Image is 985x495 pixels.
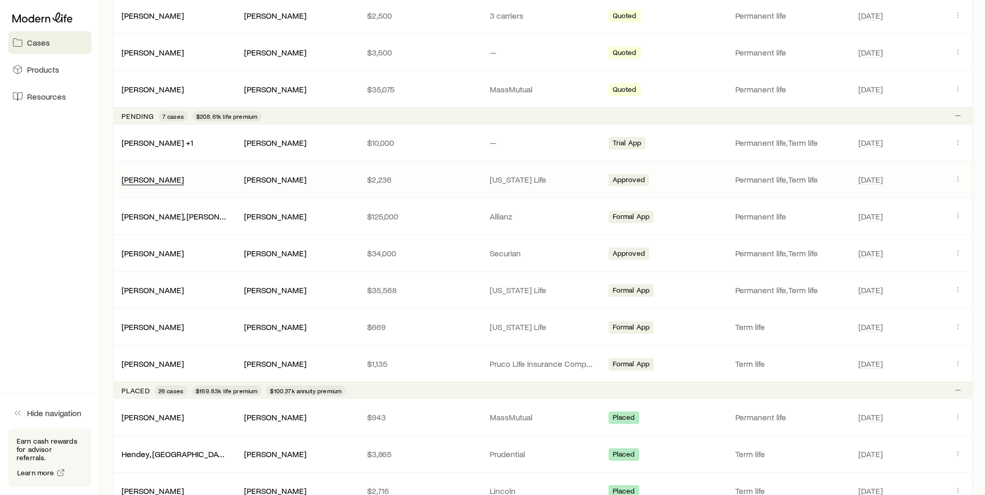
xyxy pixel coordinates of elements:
span: [DATE] [858,285,883,295]
span: [DATE] [858,137,883,148]
span: Formal App [613,360,650,370]
p: $125,000 [367,211,473,222]
span: Placed [613,413,635,424]
a: [PERSON_NAME], [PERSON_NAME] [122,211,249,221]
p: Permanent life [735,10,841,21]
span: [DATE] [858,84,883,94]
a: [PERSON_NAME] [122,359,184,368]
p: Permanent life [735,84,841,94]
p: — [490,47,596,58]
p: $35,075 [367,84,473,94]
p: $2,236 [367,174,473,185]
p: $669 [367,322,473,332]
span: [DATE] [858,322,883,332]
div: [PERSON_NAME] [122,248,184,259]
p: Permanent life, Term life [735,285,841,295]
a: Hendey, [GEOGRAPHIC_DATA] ([GEOGRAPHIC_DATA]) [122,449,314,459]
span: Formal App [613,212,650,223]
span: [DATE] [858,248,883,258]
p: $3,865 [367,449,473,459]
div: [PERSON_NAME] [244,322,306,333]
p: Pruco Life Insurance Company [490,359,596,369]
div: [PERSON_NAME] [244,359,306,369]
a: [PERSON_NAME] [122,47,184,57]
div: [PERSON_NAME] [122,47,184,58]
button: Hide navigation [8,402,91,424]
div: [PERSON_NAME], [PERSON_NAME] [122,211,227,222]
p: $35,568 [367,285,473,295]
p: $1,135 [367,359,473,369]
p: Term life [735,322,841,332]
div: [PERSON_NAME] [244,84,306,95]
div: [PERSON_NAME] [244,449,306,460]
p: Permanent life [735,412,841,422]
span: 26 cases [158,387,183,395]
p: $34,000 [367,248,473,258]
p: Permanent life [735,211,841,222]
a: [PERSON_NAME] [122,248,184,258]
div: [PERSON_NAME] [244,137,306,148]
span: Hide navigation [27,408,82,418]
div: [PERSON_NAME] [244,10,306,21]
p: — [490,137,596,148]
div: [PERSON_NAME] [244,174,306,185]
div: [PERSON_NAME] [122,412,184,423]
span: Trial App [613,139,641,149]
p: Permanent life, Term life [735,174,841,185]
p: $3,500 [367,47,473,58]
div: [PERSON_NAME] [122,84,184,95]
div: [PERSON_NAME] [244,285,306,296]
p: Permanent life [735,47,841,58]
span: $100.27k annuity premium [270,387,342,395]
span: [DATE] [858,47,883,58]
span: [DATE] [858,10,883,21]
p: Pending [122,112,154,120]
span: Resources [27,91,66,102]
a: Products [8,58,91,81]
a: [PERSON_NAME] [122,285,184,295]
p: $943 [367,412,473,422]
span: Approved [613,249,645,260]
span: [DATE] [858,211,883,222]
div: [PERSON_NAME] [122,359,184,369]
p: Permanent life, Term life [735,248,841,258]
span: Placed [613,450,635,461]
span: Approved [613,175,645,186]
span: Cases [27,37,50,48]
span: [DATE] [858,412,883,422]
p: Permanent life, Term life [735,137,841,148]
p: MassMutual [490,412,596,422]
span: [DATE] [858,359,883,369]
p: Earn cash rewards for advisor referrals. [17,437,83,462]
p: Term life [735,449,841,459]
p: Securian [490,248,596,258]
span: 7 cases [163,112,184,120]
span: Quoted [613,48,637,59]
span: $208.61k life premium [196,112,258,120]
div: [PERSON_NAME] [244,412,306,423]
p: $10,000 [367,137,473,148]
a: [PERSON_NAME] [122,84,184,94]
span: Formal App [613,323,650,334]
span: $169.83k life premium [196,387,258,395]
span: [DATE] [858,449,883,459]
p: [US_STATE] Life [490,174,596,185]
a: Cases [8,31,91,54]
p: Prudential [490,449,596,459]
div: [PERSON_NAME] [122,174,184,185]
span: Formal App [613,286,650,297]
div: [PERSON_NAME] [244,248,306,259]
p: [US_STATE] Life [490,285,596,295]
a: [PERSON_NAME] [122,412,184,422]
a: [PERSON_NAME] [122,174,184,184]
div: [PERSON_NAME] +1 [122,137,193,148]
p: Placed [122,387,150,395]
span: [DATE] [858,174,883,185]
span: Quoted [613,11,637,22]
p: $2,500 [367,10,473,21]
div: [PERSON_NAME] [122,322,184,333]
p: MassMutual [490,84,596,94]
p: Term life [735,359,841,369]
a: [PERSON_NAME] [122,10,184,20]
span: Learn more [17,469,55,476]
